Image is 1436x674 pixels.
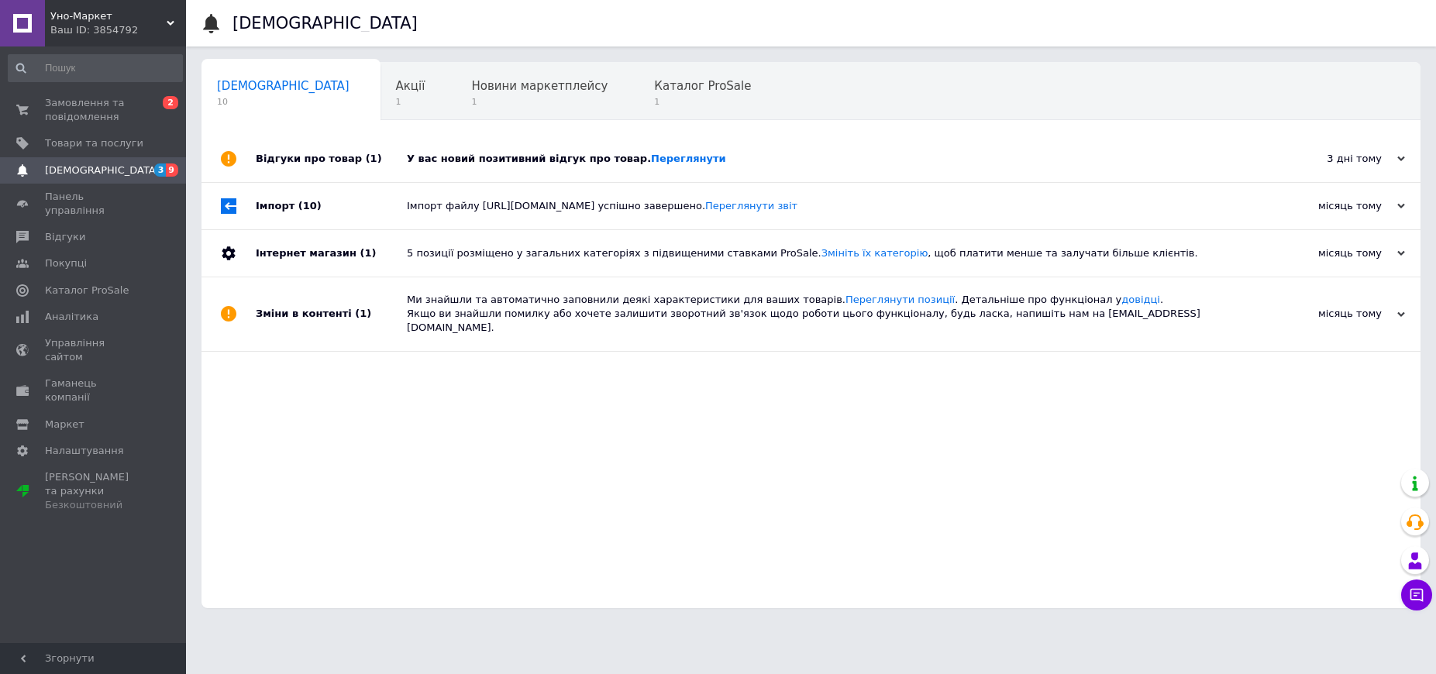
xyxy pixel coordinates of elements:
[1250,152,1405,166] div: 3 дні тому
[821,247,928,259] a: Змініть їх категорію
[256,136,407,182] div: Відгуки про товар
[1250,307,1405,321] div: місяць тому
[8,54,183,82] input: Пошук
[471,96,608,108] span: 1
[45,310,98,324] span: Аналітика
[166,163,178,177] span: 9
[50,23,186,37] div: Ваш ID: 3854792
[407,246,1250,260] div: 5 позиції розміщено у загальних категоріях з підвищеними ставками ProSale. , щоб платити менше та...
[45,418,84,432] span: Маркет
[45,444,124,458] span: Налаштування
[45,377,143,404] span: Гаманець компанії
[651,153,726,164] a: Переглянути
[407,199,1250,213] div: Імпорт файлу [URL][DOMAIN_NAME] успішно завершено.
[45,336,143,364] span: Управління сайтом
[45,498,143,512] div: Безкоштовний
[45,96,143,124] span: Замовлення та повідомлення
[298,200,322,211] span: (10)
[705,200,797,211] a: Переглянути звіт
[1250,246,1405,260] div: місяць тому
[845,294,955,305] a: Переглянути позиції
[1250,199,1405,213] div: місяць тому
[45,163,160,177] span: [DEMOGRAPHIC_DATA]
[50,9,167,23] span: Уно-Маркет
[256,277,407,351] div: Зміни в контенті
[45,190,143,218] span: Панель управління
[163,96,178,109] span: 2
[232,14,418,33] h1: [DEMOGRAPHIC_DATA]
[396,79,425,93] span: Акції
[45,136,143,150] span: Товари та послуги
[396,96,425,108] span: 1
[366,153,382,164] span: (1)
[355,308,371,319] span: (1)
[471,79,608,93] span: Новини маркетплейсу
[256,183,407,229] div: Імпорт
[407,152,1250,166] div: У вас новий позитивний відгук про товар.
[45,230,85,244] span: Відгуки
[45,284,129,297] span: Каталог ProSale
[1121,294,1160,305] a: довідці
[154,163,167,177] span: 3
[45,256,87,270] span: Покупці
[654,96,751,108] span: 1
[217,79,350,93] span: [DEMOGRAPHIC_DATA]
[217,96,350,108] span: 10
[256,230,407,277] div: Інтернет магазин
[1401,579,1432,610] button: Чат з покупцем
[45,470,143,513] span: [PERSON_NAME] та рахунки
[360,247,376,259] span: (1)
[407,293,1250,335] div: Ми знайшли та автоматично заповнили деякі характеристики для ваших товарів. . Детальніше про функ...
[654,79,751,93] span: Каталог ProSale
